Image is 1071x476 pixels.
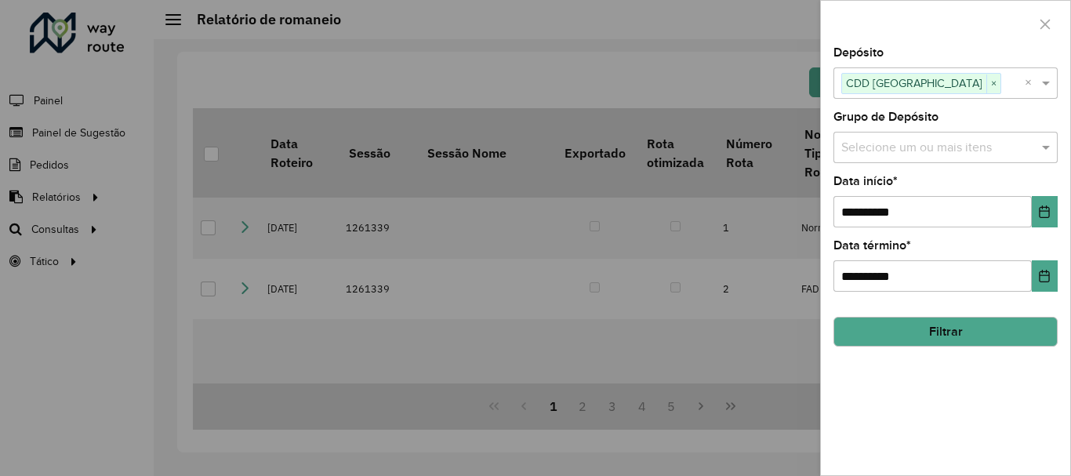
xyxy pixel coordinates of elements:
[833,236,911,255] label: Data término
[986,74,1000,93] span: ×
[833,317,1058,347] button: Filtrar
[833,107,938,126] label: Grupo de Depósito
[1032,260,1058,292] button: Choose Date
[833,43,884,62] label: Depósito
[842,74,986,93] span: CDD [GEOGRAPHIC_DATA]
[1025,74,1038,93] span: Clear all
[833,172,898,191] label: Data início
[1032,196,1058,227] button: Choose Date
